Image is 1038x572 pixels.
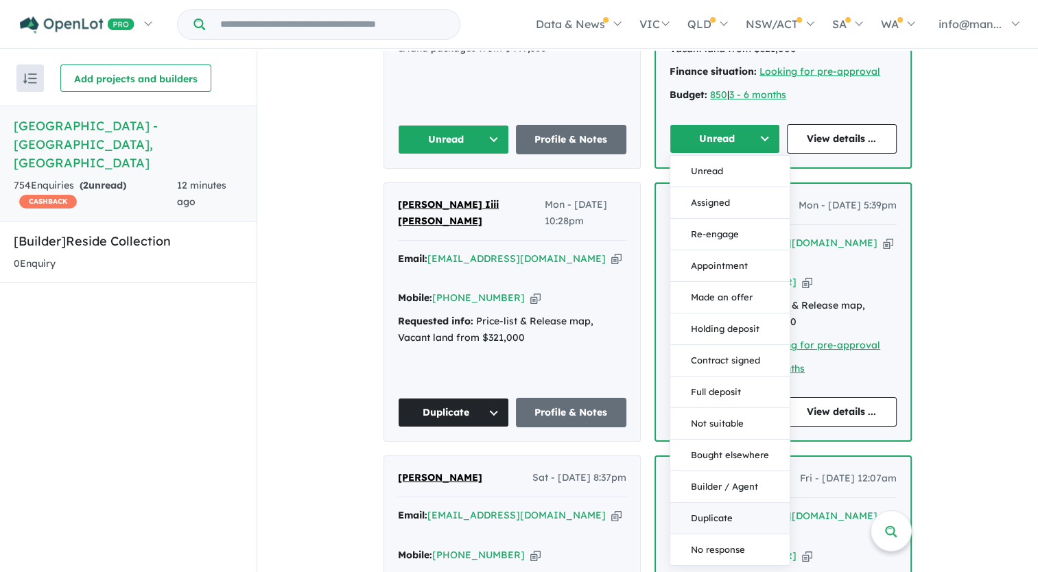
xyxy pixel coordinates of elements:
button: Copy [530,548,541,562]
button: Duplicate [398,398,509,427]
a: [EMAIL_ADDRESS][DOMAIN_NAME] [427,252,606,265]
div: Price-list & Release map, Vacant land from $321,000 [398,313,626,346]
button: No response [670,534,790,565]
button: Assigned [670,187,790,219]
a: 850 [710,88,727,101]
button: Not suitable [670,408,790,440]
button: Unread [670,156,790,187]
div: 754 Enquir ies [14,178,177,211]
a: Profile & Notes [516,398,627,427]
strong: ( unread) [80,179,126,191]
a: Looking for pre-approval [759,65,880,78]
span: info@man... [939,17,1002,31]
button: Made an offer [670,282,790,313]
strong: Requested info: [398,315,473,327]
strong: Budget: [670,88,707,101]
span: [PERSON_NAME] [398,471,482,484]
button: Copy [611,252,622,266]
img: sort.svg [23,73,37,84]
strong: Mobile: [398,291,432,304]
span: CASHBACK [19,195,77,208]
button: Duplicate [670,503,790,534]
strong: Email: [398,509,427,521]
span: [PERSON_NAME] Iiii [PERSON_NAME] [398,198,499,227]
strong: Email: [398,252,427,265]
strong: Mobile: [398,549,432,561]
button: Add projects and builders [60,64,211,92]
span: Fri - [DATE] 12:07am [800,470,897,487]
div: | [670,87,897,104]
button: Re-engage [670,219,790,250]
h5: [Builder] Reside Collection [14,232,243,250]
button: Contract signed [670,345,790,377]
button: Unread [670,124,780,154]
a: View details ... [787,124,897,154]
div: Unread [670,155,790,566]
button: Copy [883,236,893,250]
a: [PHONE_NUMBER] [432,291,525,304]
button: Builder / Agent [670,471,790,503]
button: Unread [398,125,509,154]
img: Openlot PRO Logo White [20,16,134,34]
h5: [GEOGRAPHIC_DATA] - [GEOGRAPHIC_DATA] , [GEOGRAPHIC_DATA] [14,117,243,172]
button: Copy [802,275,812,289]
a: Looking for pre-approval [759,339,880,351]
button: Copy [802,549,812,563]
strong: Finance situation: [670,65,757,78]
button: Appointment [670,250,790,282]
a: [PERSON_NAME] [398,470,482,486]
span: Mon - [DATE] 5:39pm [799,198,897,214]
input: Try estate name, suburb, builder or developer [208,10,457,39]
a: View details ... [787,397,897,427]
a: [PHONE_NUMBER] [432,549,525,561]
div: 0 Enquir y [14,256,56,272]
span: Mon - [DATE] 10:28pm [545,197,626,230]
button: Copy [611,508,622,523]
button: Bought elsewhere [670,440,790,471]
button: Copy [530,291,541,305]
a: [PERSON_NAME] Iiii [PERSON_NAME] [398,197,545,230]
span: 2 [83,179,89,191]
span: Sat - [DATE] 8:37pm [532,470,626,486]
button: Copy [883,509,893,523]
a: Profile & Notes [516,125,627,154]
button: Full deposit [670,377,790,408]
a: [EMAIL_ADDRESS][DOMAIN_NAME] [427,509,606,521]
button: Holding deposit [670,313,790,345]
a: 3 - 6 months [729,88,786,101]
span: 12 minutes ago [177,179,226,208]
